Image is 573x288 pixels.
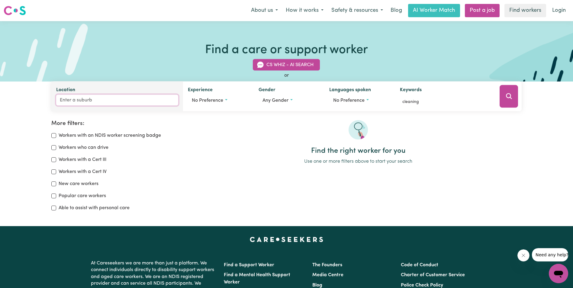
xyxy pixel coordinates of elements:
[224,273,290,285] a: Find a Mental Health Support Worker
[312,263,342,267] a: The Founders
[4,4,37,9] span: Need any help?
[500,85,518,108] button: Search
[59,156,106,163] label: Workers with a Cert III
[195,158,522,165] p: Use one or more filters above to start your search
[282,4,327,17] button: How it works
[59,204,130,212] label: Able to assist with personal care
[329,95,390,106] button: Worker language preferences
[262,98,288,103] span: Any gender
[250,237,323,242] a: Careseekers home page
[312,273,343,277] a: Media Centre
[59,144,108,151] label: Workers who can drive
[4,4,26,18] a: Careseekers logo
[4,5,26,16] img: Careseekers logo
[59,180,98,187] label: New care workers
[387,4,406,17] a: Blog
[205,43,368,57] h1: Find a care or support worker
[56,95,178,106] input: Enter a suburb
[253,59,320,71] button: CS Whiz - AI Search
[401,273,465,277] a: Charter of Customer Service
[224,263,274,267] a: Find a Support Worker
[549,4,569,17] a: Login
[465,4,500,17] a: Post a job
[259,86,275,95] label: Gender
[188,86,213,95] label: Experience
[532,248,568,261] iframe: Message from company
[51,120,187,127] h2: More filters:
[400,97,491,107] input: Enter keywords, e.g. full name, interests
[401,263,438,267] a: Code of Conduct
[312,283,322,288] a: Blog
[59,168,107,175] label: Workers with a Cert IV
[329,86,371,95] label: Languages spoken
[408,4,460,17] a: AI Worker Match
[59,132,161,139] label: Workers with an NDIS worker screening badge
[51,72,522,79] div: or
[517,249,530,261] iframe: Close message
[333,98,365,103] span: No preference
[549,264,568,283] iframe: Button to launch messaging window
[188,95,249,106] button: Worker experience options
[56,86,75,95] label: Location
[504,4,546,17] a: Find workers
[247,4,282,17] button: About us
[327,4,387,17] button: Safety & resources
[401,283,443,288] a: Police Check Policy
[59,192,106,200] label: Popular care workers
[195,147,522,155] h2: Find the right worker for you
[192,98,223,103] span: No preference
[400,86,422,95] label: Keywords
[259,95,320,106] button: Worker gender preference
